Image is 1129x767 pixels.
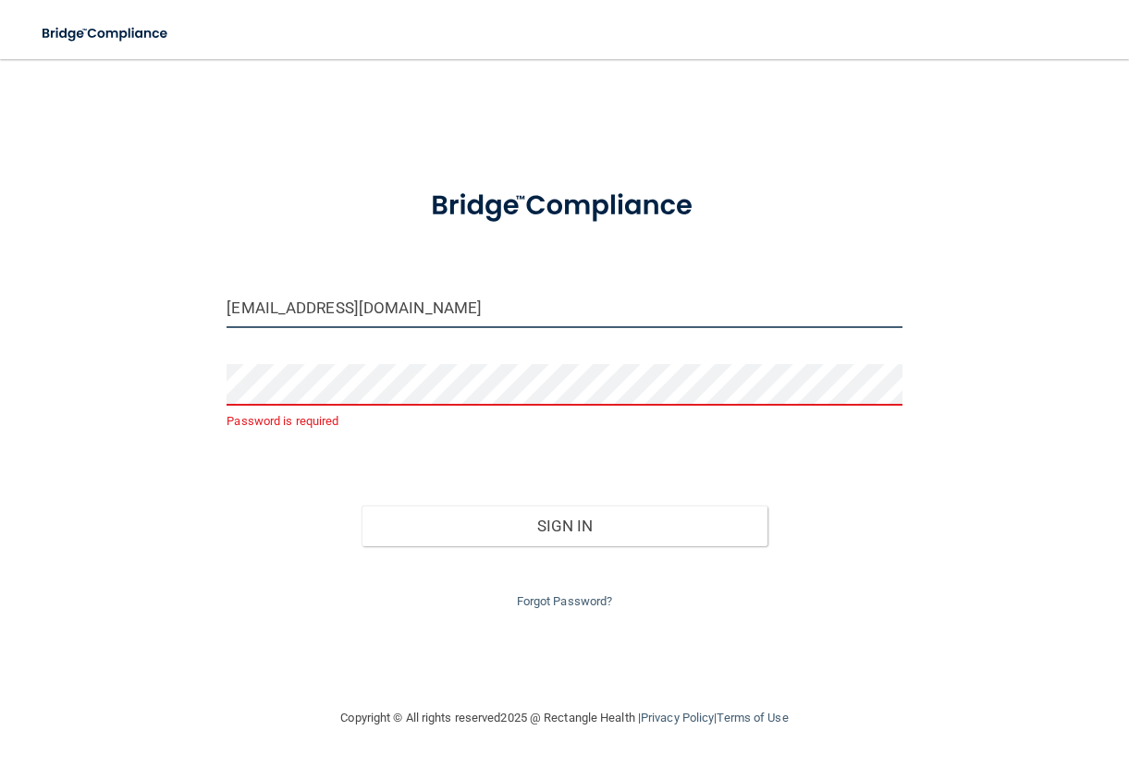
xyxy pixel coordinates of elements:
a: Terms of Use [717,711,788,724]
p: Password is required [227,410,902,432]
div: Copyright © All rights reserved 2025 @ Rectangle Health | | [227,688,902,748]
input: Email [227,286,902,328]
a: Privacy Policy [641,711,714,724]
button: Sign In [362,505,767,546]
img: bridge_compliance_login_screen.278c3ca4.svg [28,15,184,53]
a: Forgot Password? [517,594,613,608]
iframe: Drift Widget Chat Controller [809,636,1107,710]
img: bridge_compliance_login_screen.278c3ca4.svg [402,170,726,242]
